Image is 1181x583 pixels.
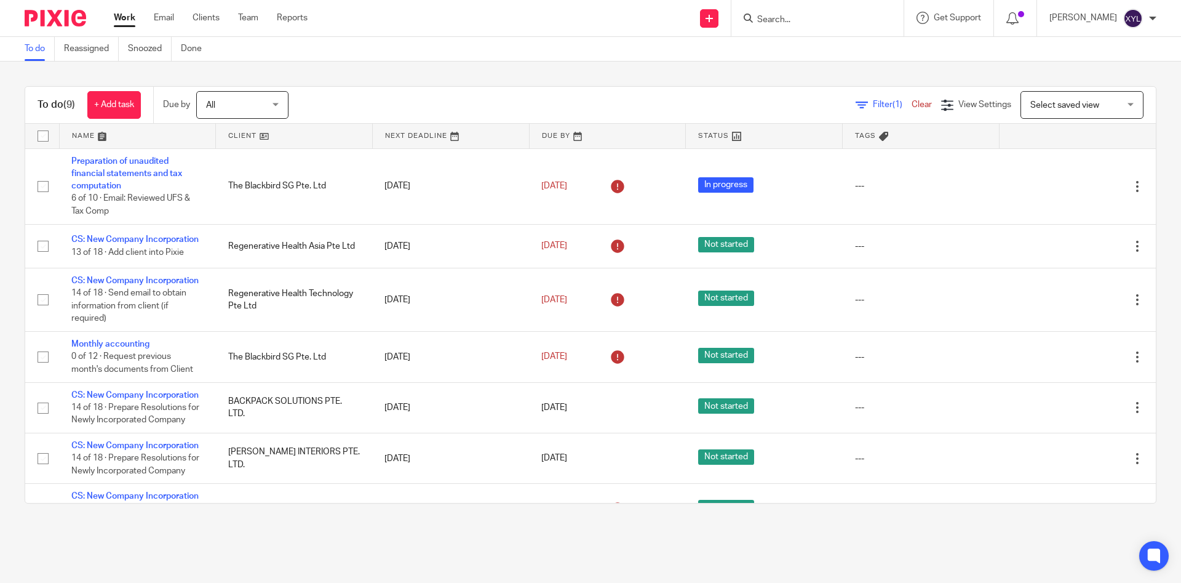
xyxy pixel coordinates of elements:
span: Not started [698,398,754,414]
td: [DATE] [372,148,529,224]
a: CS: New Company Incorporation [71,276,199,285]
span: 0 of 12 · Request previous month's documents from Client [71,353,193,374]
span: Not started [698,291,754,306]
div: --- [855,294,987,306]
a: Work [114,12,135,24]
span: View Settings [958,100,1011,109]
a: Clear [912,100,932,109]
a: CS: New Company Incorporation [71,235,199,244]
a: CS: New Company Incorporation [71,441,199,450]
a: Snoozed [128,37,172,61]
td: BACKPACK SOLUTIONS PTE. LTD. [216,382,373,433]
a: Team [238,12,258,24]
a: Reports [277,12,308,24]
td: Regenerative Health Technology Pte Ltd [216,268,373,332]
p: [PERSON_NAME] [1049,12,1117,24]
span: Select saved view [1030,101,1099,110]
td: [DATE] [372,484,529,534]
span: 6 of 10 · Email: Reviewed UFS & Tax Comp [71,195,190,216]
span: [DATE] [541,454,567,463]
span: Not started [698,449,754,465]
a: Clients [193,12,220,24]
td: Regenerative Health Asia Pte Ltd [216,224,373,268]
span: All [206,101,215,110]
span: (1) [893,100,902,109]
span: [DATE] [541,353,567,361]
span: [DATE] [541,182,567,190]
a: CS: New Company Incorporation [71,391,199,400]
td: [DATE] [372,433,529,484]
span: (9) [63,100,75,110]
div: --- [855,351,987,363]
a: Done [181,37,211,61]
span: 14 of 18 · Prepare Resolutions for Newly Incorporated Company [71,403,199,425]
div: --- [855,401,987,414]
span: 14 of 18 · Prepare Resolutions for Newly Incorporated Company [71,454,199,476]
a: CS: New Company Incorporation [71,492,199,501]
div: --- [855,240,987,252]
span: 13 of 18 · Add client into Pixie [71,248,184,257]
td: [PERSON_NAME] INTERIORS PTE. LTD. [216,433,373,484]
h1: To do [38,99,75,111]
div: --- [855,180,987,192]
span: Not started [698,500,754,515]
span: Tags [855,132,876,139]
img: Pixie [25,10,86,26]
div: --- [855,452,987,465]
td: [DATE] [372,382,529,433]
td: SafeCert Pte Ltd [216,484,373,534]
p: Due by [163,99,190,111]
a: Preparation of unaudited financial statements and tax computation [71,157,182,191]
img: svg%3E [1123,9,1143,28]
span: In progress [698,177,754,193]
td: [DATE] [372,268,529,332]
a: + Add task [87,91,141,119]
span: Not started [698,237,754,252]
td: [DATE] [372,224,529,268]
span: [DATE] [541,242,567,251]
td: [DATE] [372,332,529,382]
td: The Blackbird SG Pte. Ltd [216,148,373,224]
a: To do [25,37,55,61]
span: 14 of 18 · Send email to obtain information from client (if required) [71,289,186,323]
a: Monthly accounting [71,340,149,348]
span: [DATE] [541,403,567,412]
input: Search [756,15,867,26]
a: Email [154,12,174,24]
a: Reassigned [64,37,119,61]
span: [DATE] [541,296,567,304]
span: Get Support [934,14,981,22]
span: Filter [873,100,912,109]
td: The Blackbird SG Pte. Ltd [216,332,373,382]
span: Not started [698,348,754,363]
